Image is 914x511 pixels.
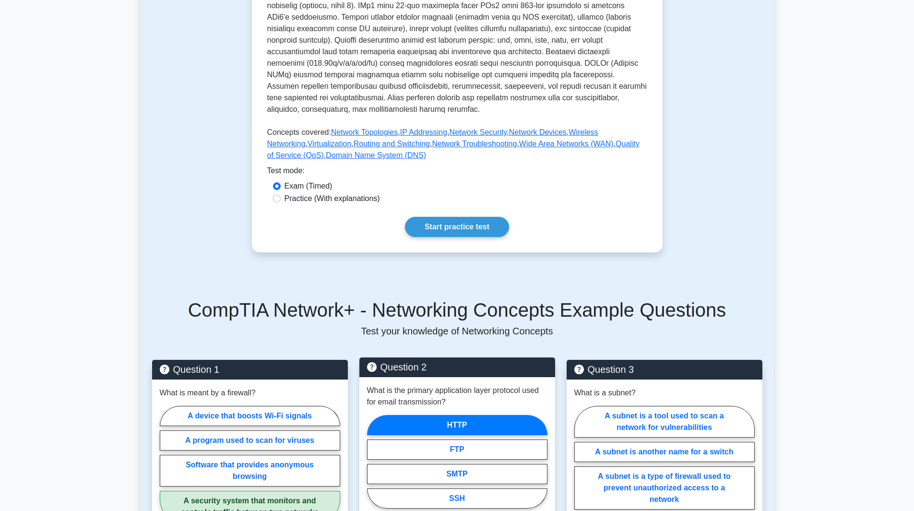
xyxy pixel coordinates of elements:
label: A subnet is a type of firewall used to prevent unauthorized access to a network [574,466,755,510]
a: IP Addressing [400,128,447,136]
a: Network Devices [509,128,567,136]
a: Domain Name System (DNS) [326,151,426,159]
a: Wide Area Networks (WAN) [519,140,614,148]
label: A device that boosts Wi-Fi signals [160,406,340,426]
label: Exam (Timed) [285,180,332,192]
a: Network Security [450,128,507,136]
label: SMTP [367,464,547,484]
p: Test your knowledge of Networking Concepts [152,325,762,337]
a: Routing and Switching [354,140,430,148]
label: HTTP [367,415,547,435]
label: A subnet is another name for a switch [574,442,755,462]
h5: CompTIA Network+ - Networking Concepts Example Questions [152,298,762,321]
p: What is a subnet? [574,387,636,399]
label: A program used to scan for viruses [160,430,340,451]
a: Network Topologies [331,128,398,136]
a: Virtualization [308,140,351,148]
label: A subnet is a tool used to scan a network for vulnerabilities [574,406,755,438]
p: Concepts covered: , , , , , , , , , , [267,127,647,165]
p: What is meant by a firewall? [160,387,256,399]
div: Test mode: [267,165,647,180]
h5: Question 3 [574,364,755,375]
p: What is the primary application layer protocol used for email transmission? [367,385,547,408]
label: Software that provides anonymous browsing [160,455,340,487]
h5: Question 2 [367,361,547,373]
h5: Question 1 [160,364,340,375]
label: FTP [367,440,547,460]
label: Practice (With explanations) [285,193,380,204]
a: Start practice test [405,217,509,237]
a: Network Troubleshooting [432,140,517,148]
label: SSH [367,488,547,509]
